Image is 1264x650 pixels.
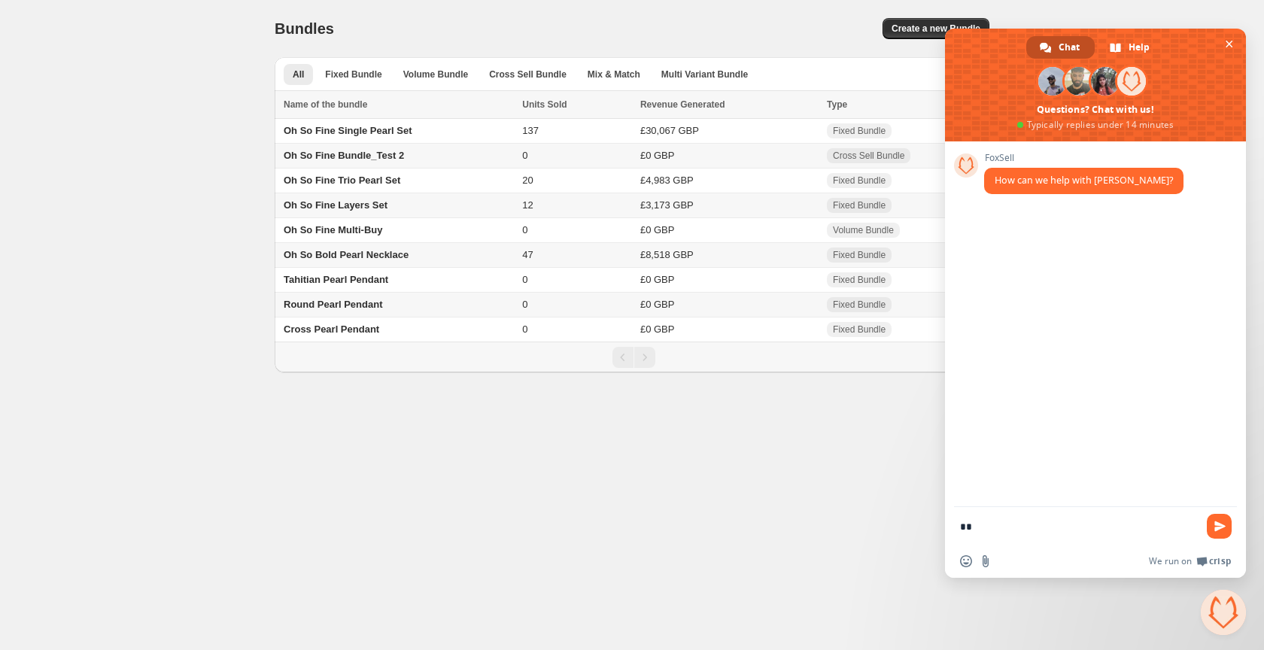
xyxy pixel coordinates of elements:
span: Oh So Fine Layers Set [284,199,387,211]
span: FoxSell [984,153,1183,163]
span: Oh So Fine Bundle_Test 2 [284,150,404,161]
span: How can we help with [PERSON_NAME]? [995,174,1173,187]
span: £0 GBP [640,224,675,235]
span: Send [1207,514,1232,539]
span: 20 [522,175,533,186]
span: Cross Pearl Pendant [284,323,379,335]
span: £0 GBP [640,150,675,161]
span: 12 [522,199,533,211]
span: All [293,68,304,80]
button: Units Sold [522,97,582,112]
span: Fixed Bundle [833,299,886,311]
span: Oh So Bold Pearl Necklace [284,249,409,260]
span: Create a new Bundle [892,23,980,35]
span: 47 [522,249,533,260]
h1: Bundles [275,20,334,38]
span: Fixed Bundle [833,125,886,137]
span: Volume Bundle [833,224,894,236]
span: Send a file [980,555,992,567]
span: Chat [1059,36,1080,59]
span: Revenue Generated [640,97,725,112]
span: Tahitian Pearl Pendant [284,274,388,285]
span: 0 [522,323,527,335]
button: Create a new Bundle [883,18,989,39]
span: £4,983 GBP [640,175,694,186]
span: £8,518 GBP [640,249,694,260]
span: 137 [522,125,539,136]
span: Volume Bundle [403,68,468,80]
div: Close chat [1201,590,1246,635]
span: 0 [522,224,527,235]
span: £3,173 GBP [640,199,694,211]
a: We run onCrisp [1149,555,1231,567]
span: 0 [522,274,527,285]
span: £30,067 GBP [640,125,699,136]
span: Oh So Fine Trio Pearl Set [284,175,400,186]
div: Name of the bundle [284,97,513,112]
textarea: Compose your message... [960,520,1198,533]
span: Fixed Bundle [833,274,886,286]
span: £0 GBP [640,274,675,285]
div: Chat [1026,36,1095,59]
span: We run on [1149,555,1192,567]
span: Fixed Bundle [833,199,886,211]
span: Fixed Bundle [325,68,381,80]
span: Cross Sell Bundle [489,68,567,80]
span: Units Sold [522,97,567,112]
span: Fixed Bundle [833,323,886,336]
button: Revenue Generated [640,97,740,112]
span: Crisp [1209,555,1231,567]
span: 0 [522,299,527,310]
span: Round Pearl Pendant [284,299,382,310]
div: Help [1096,36,1165,59]
span: Insert an emoji [960,555,972,567]
span: Fixed Bundle [833,175,886,187]
span: Help [1129,36,1150,59]
span: £0 GBP [640,299,675,310]
span: Oh So Fine Single Pearl Set [284,125,412,136]
span: Mix & Match [588,68,640,80]
nav: Pagination [275,342,989,372]
span: 0 [522,150,527,161]
span: £0 GBP [640,323,675,335]
span: Close chat [1221,36,1237,52]
span: Cross Sell Bundle [833,150,904,162]
span: Oh So Fine Multi-Buy [284,224,382,235]
span: Multi Variant Bundle [661,68,748,80]
div: Type [827,97,980,112]
span: Fixed Bundle [833,249,886,261]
